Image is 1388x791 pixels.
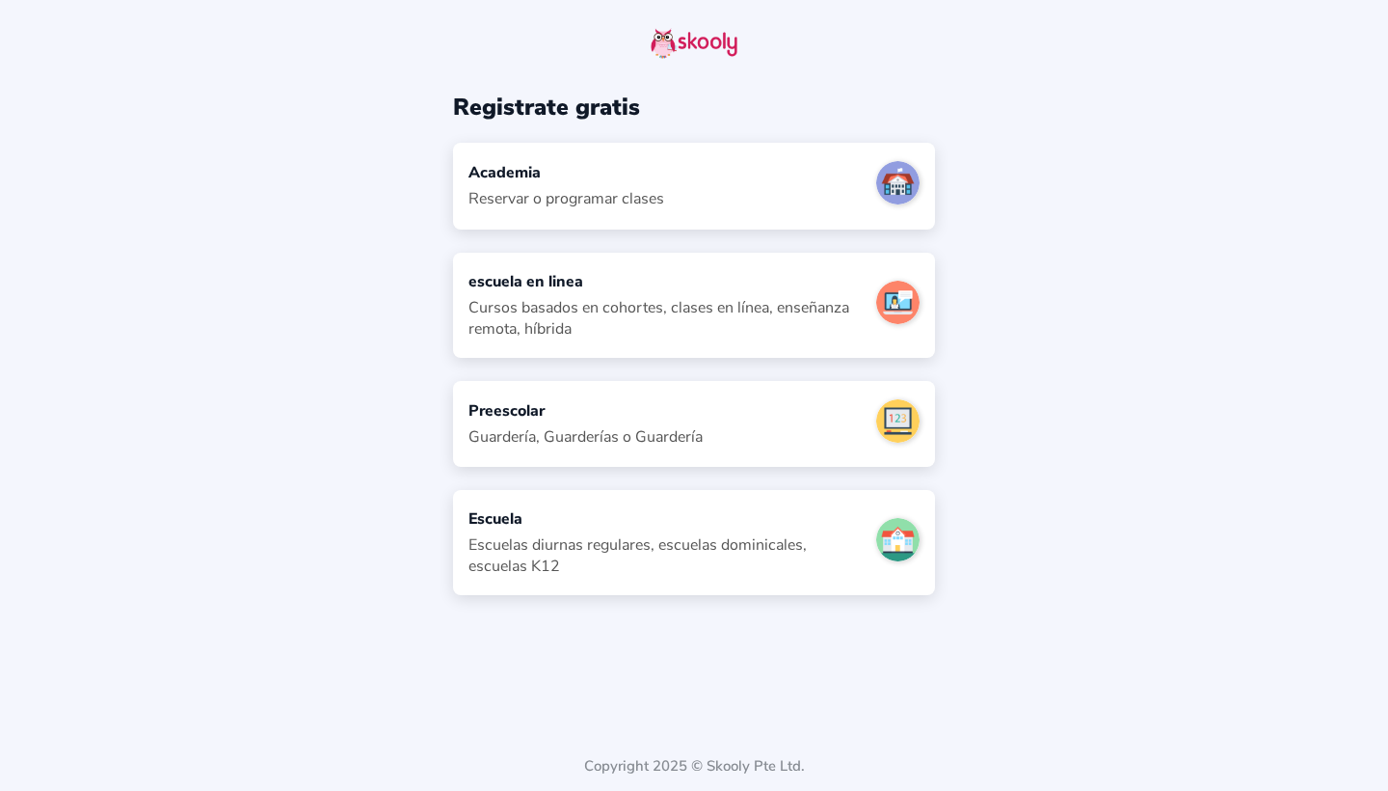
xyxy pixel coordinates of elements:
[468,508,861,530] div: Escuela
[468,400,703,422] div: Preescolar
[468,271,861,292] div: escuela en linea
[453,92,935,123] div: Registrate gratis
[468,534,861,577] div: Escuelas diurnas regulares, escuelas dominicales, escuelas K12
[468,188,664,209] div: Reservar o programar clases
[468,426,703,448] div: Guardería, Guarderías o Guardería
[468,297,861,340] div: Cursos basados en cohortes, clases en línea, enseñanza remota, híbrida
[468,162,664,183] div: Academia
[651,28,737,59] img: skooly-logo.png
